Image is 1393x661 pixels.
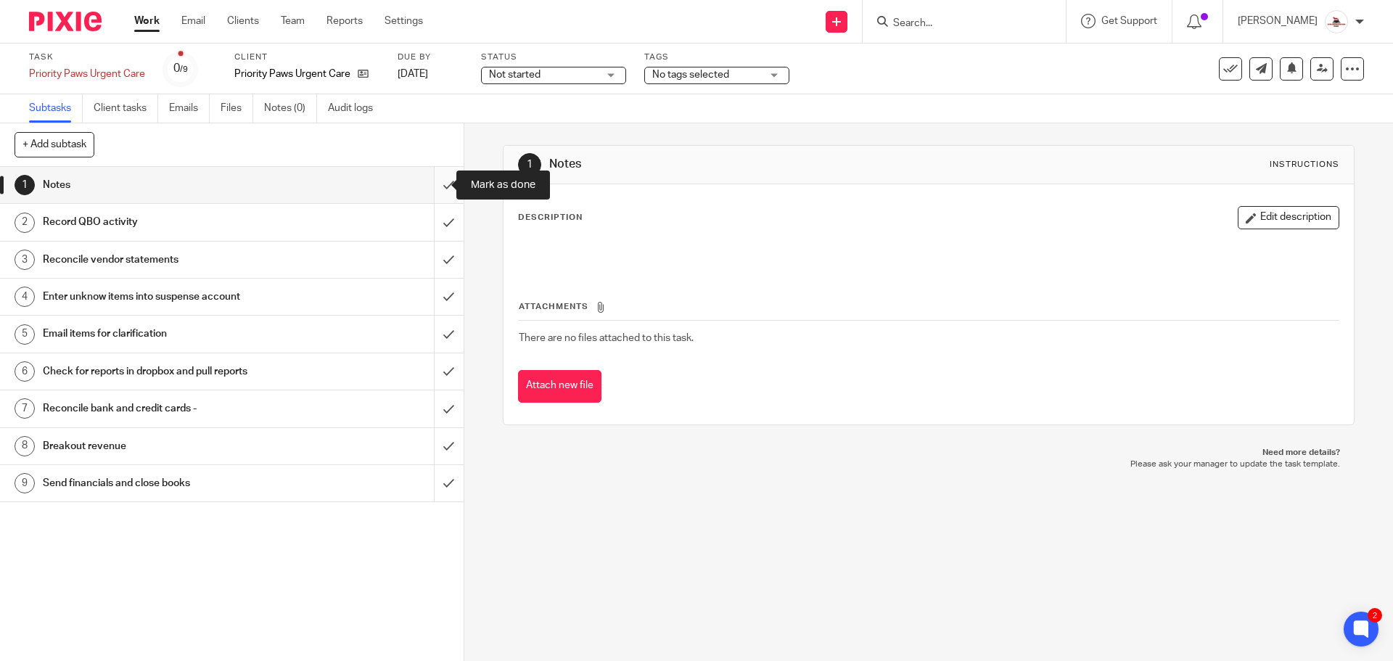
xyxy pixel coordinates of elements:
h1: Reconcile bank and credit cards - [43,398,294,419]
button: + Add subtask [15,132,94,157]
h1: Enter unknow items into suspense account [43,286,294,308]
div: 9 [15,473,35,493]
img: EtsyProfilePhoto.jpg [1325,10,1348,33]
a: Client tasks [94,94,158,123]
h1: Send financials and close books [43,472,294,494]
a: Notes (0) [264,94,317,123]
a: Email [181,14,205,28]
div: 2 [1368,608,1382,623]
label: Status [481,52,626,63]
label: Tags [644,52,789,63]
a: Audit logs [328,94,384,123]
label: Task [29,52,145,63]
a: Settings [385,14,423,28]
a: Work [134,14,160,28]
p: Please ask your manager to update the task template. [517,459,1339,470]
h1: Notes [549,157,960,172]
h1: Breakout revenue [43,435,294,457]
span: [DATE] [398,69,428,79]
span: Not started [489,70,541,80]
div: 7 [15,398,35,419]
div: 6 [15,361,35,382]
div: 3 [15,250,35,270]
div: 1 [518,153,541,176]
span: No tags selected [652,70,729,80]
button: Attach new file [518,370,601,403]
input: Search [892,17,1022,30]
a: Subtasks [29,94,83,123]
span: There are no files attached to this task. [519,333,694,343]
a: Reports [326,14,363,28]
div: Priority Paws Urgent Care [29,67,145,81]
label: Client [234,52,379,63]
h1: Record QBO activity [43,211,294,233]
div: Instructions [1270,159,1339,171]
h1: Email items for clarification [43,323,294,345]
a: Emails [169,94,210,123]
span: Attachments [519,303,588,311]
p: [PERSON_NAME] [1238,14,1318,28]
div: 5 [15,324,35,345]
div: 8 [15,436,35,456]
img: Pixie [29,12,102,31]
h1: Notes [43,174,294,196]
div: 2 [15,213,35,233]
a: Clients [227,14,259,28]
h1: Check for reports in dropbox and pull reports [43,361,294,382]
p: Description [518,212,583,223]
button: Edit description [1238,206,1339,229]
small: /9 [180,65,188,73]
a: Files [221,94,253,123]
p: Priority Paws Urgent Care [234,67,350,81]
h1: Reconcile vendor statements [43,249,294,271]
a: Team [281,14,305,28]
div: 4 [15,287,35,307]
p: Need more details? [517,447,1339,459]
label: Due by [398,52,463,63]
div: 1 [15,175,35,195]
div: 0 [173,60,188,77]
span: Get Support [1101,16,1157,26]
